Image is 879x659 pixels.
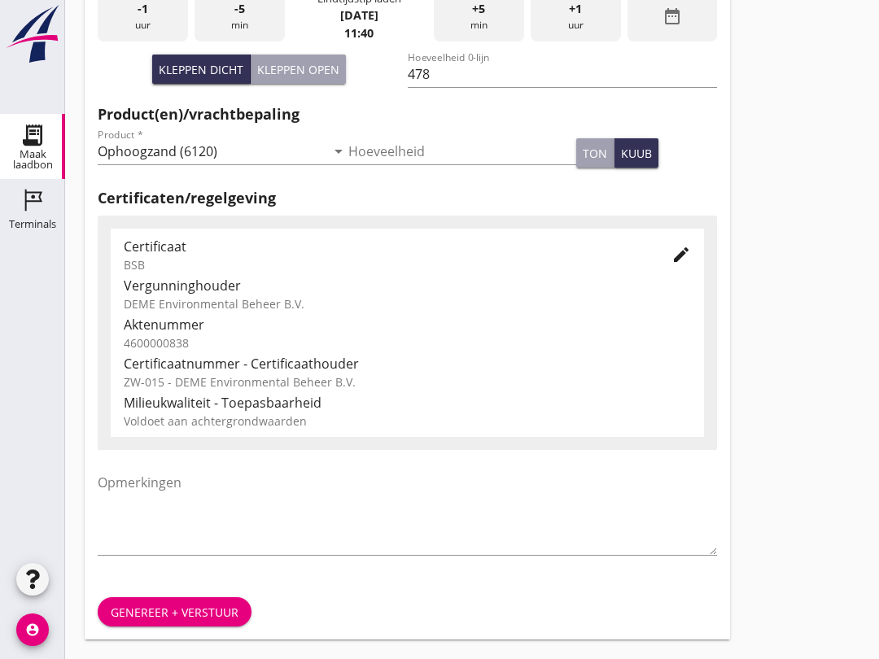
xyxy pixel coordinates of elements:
[348,138,576,164] input: Hoeveelheid
[124,256,645,273] div: BSB
[408,61,718,87] input: Hoeveelheid 0-lijn
[614,138,658,168] button: kuub
[124,295,691,312] div: DEME Environmental Beheer B.V.
[329,142,348,161] i: arrow_drop_down
[576,138,614,168] button: ton
[9,219,56,229] div: Terminals
[340,7,378,23] strong: [DATE]
[124,393,691,412] div: Milieukwaliteit - Toepasbaarheid
[124,354,691,373] div: Certificaatnummer - Certificaathouder
[98,138,326,164] input: Product *
[3,4,62,64] img: logo-small.a267ee39.svg
[124,315,691,334] div: Aktenummer
[257,61,339,78] div: Kleppen open
[124,412,691,430] div: Voldoet aan achtergrondwaarden
[124,373,691,391] div: ZW-015 - DEME Environmental Beheer B.V.
[124,237,645,256] div: Certificaat
[663,7,682,26] i: date_range
[621,145,652,162] div: kuub
[111,604,238,621] div: Genereer + verstuur
[98,103,717,125] h2: Product(en)/vrachtbepaling
[98,597,251,626] button: Genereer + verstuur
[98,469,717,555] textarea: Opmerkingen
[159,61,243,78] div: Kleppen dicht
[344,25,374,41] strong: 11:40
[583,145,607,162] div: ton
[152,55,251,84] button: Kleppen dicht
[671,245,691,264] i: edit
[124,334,691,351] div: 4600000838
[16,613,49,646] i: account_circle
[251,55,346,84] button: Kleppen open
[98,187,717,209] h2: Certificaten/regelgeving
[124,276,691,295] div: Vergunninghouder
